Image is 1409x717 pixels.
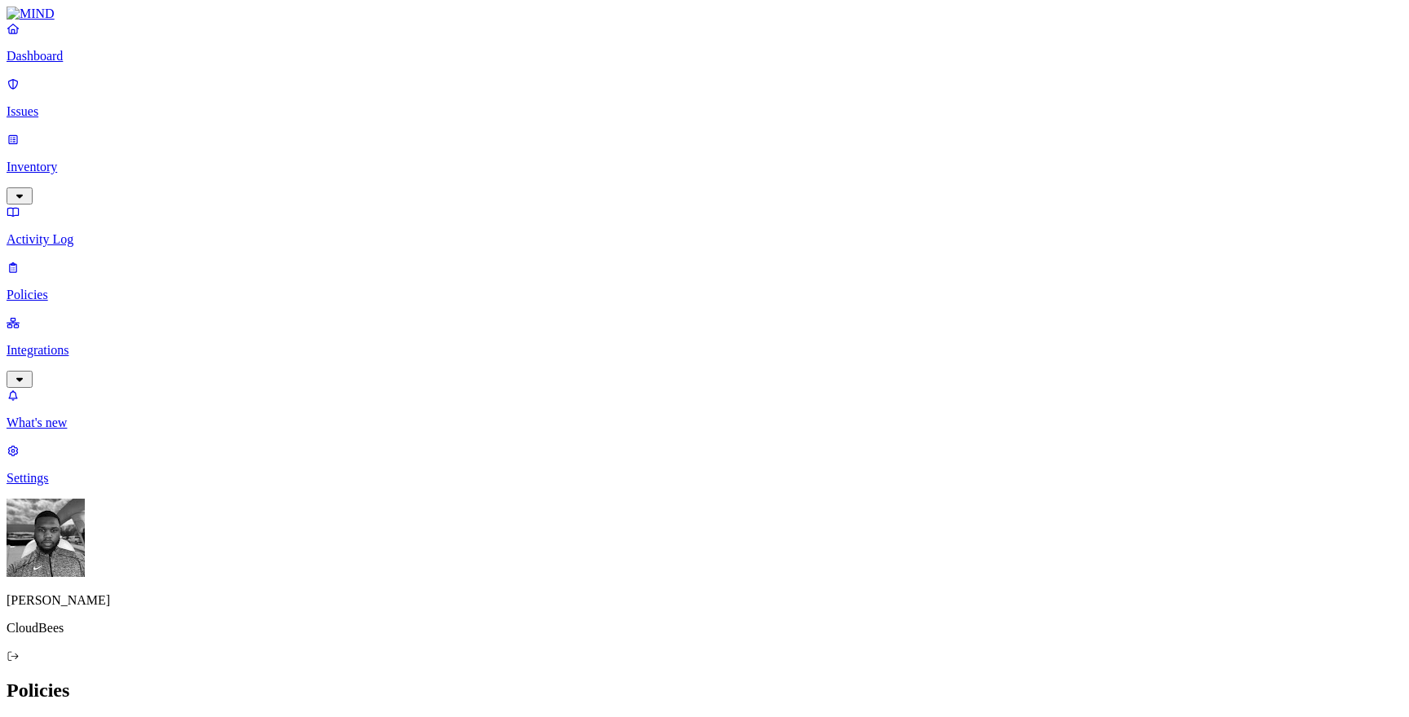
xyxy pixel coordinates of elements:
a: Settings [7,443,1402,486]
p: Activity Log [7,232,1402,247]
p: Issues [7,104,1402,119]
a: MIND [7,7,1402,21]
a: Integrations [7,315,1402,385]
a: Issues [7,77,1402,119]
img: MIND [7,7,55,21]
p: Settings [7,471,1402,486]
p: Inventory [7,160,1402,174]
h2: Policies [7,680,1402,702]
a: Policies [7,260,1402,302]
a: Dashboard [7,21,1402,64]
a: Inventory [7,132,1402,202]
p: What's new [7,416,1402,430]
p: Dashboard [7,49,1402,64]
p: CloudBees [7,621,1402,636]
p: Integrations [7,343,1402,358]
a: What's new [7,388,1402,430]
p: [PERSON_NAME] [7,593,1402,608]
img: Cameron White [7,499,85,577]
a: Activity Log [7,205,1402,247]
p: Policies [7,288,1402,302]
